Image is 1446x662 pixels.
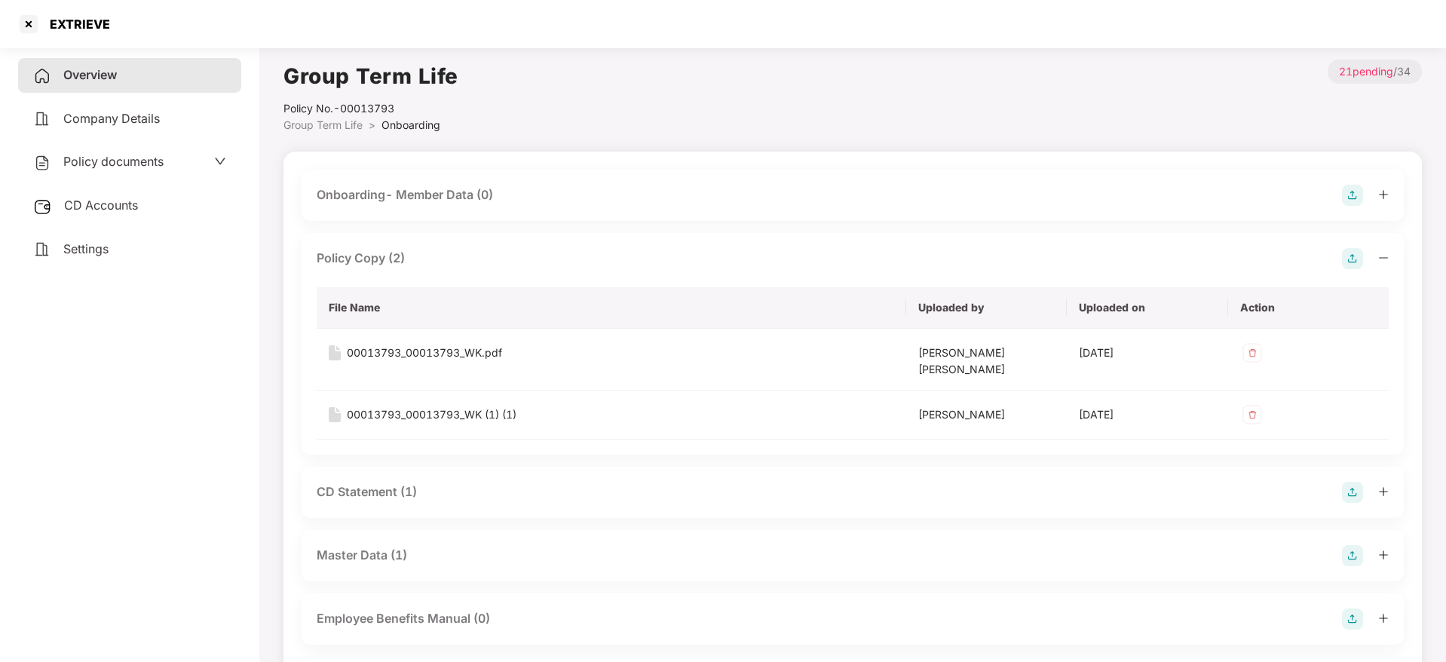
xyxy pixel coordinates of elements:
[369,118,375,131] span: >
[283,118,363,131] span: Group Term Life
[283,60,458,93] h1: Group Term Life
[33,67,51,85] img: svg+xml;base64,PHN2ZyB4bWxucz0iaHR0cDovL3d3dy53My5vcmcvMjAwMC9zdmciIHdpZHRoPSIyNCIgaGVpZ2h0PSIyNC...
[63,111,160,126] span: Company Details
[1067,287,1227,329] th: Uploaded on
[1378,253,1389,263] span: minus
[1342,482,1363,503] img: svg+xml;base64,PHN2ZyB4bWxucz0iaHR0cDovL3d3dy53My5vcmcvMjAwMC9zdmciIHdpZHRoPSIyOCIgaGVpZ2h0PSIyOC...
[1339,65,1393,78] span: 21 pending
[283,100,458,117] div: Policy No.- 00013793
[1240,341,1264,365] img: svg+xml;base64,PHN2ZyB4bWxucz0iaHR0cDovL3d3dy53My5vcmcvMjAwMC9zdmciIHdpZHRoPSIzMiIgaGVpZ2h0PSIzMi...
[64,198,138,213] span: CD Accounts
[1240,403,1264,427] img: svg+xml;base64,PHN2ZyB4bWxucz0iaHR0cDovL3d3dy53My5vcmcvMjAwMC9zdmciIHdpZHRoPSIzMiIgaGVpZ2h0PSIzMi...
[1228,287,1389,329] th: Action
[918,406,1055,423] div: [PERSON_NAME]
[33,154,51,172] img: svg+xml;base64,PHN2ZyB4bWxucz0iaHR0cDovL3d3dy53My5vcmcvMjAwMC9zdmciIHdpZHRoPSIyNCIgaGVpZ2h0PSIyNC...
[329,345,341,360] img: svg+xml;base64,PHN2ZyB4bWxucz0iaHR0cDovL3d3dy53My5vcmcvMjAwMC9zdmciIHdpZHRoPSIxNiIgaGVpZ2h0PSIyMC...
[1342,185,1363,206] img: svg+xml;base64,PHN2ZyB4bWxucz0iaHR0cDovL3d3dy53My5vcmcvMjAwMC9zdmciIHdpZHRoPSIyOCIgaGVpZ2h0PSIyOC...
[41,17,110,32] div: EXTRIEVE
[1378,189,1389,200] span: plus
[381,118,440,131] span: Onboarding
[1378,550,1389,560] span: plus
[1079,406,1215,423] div: [DATE]
[317,185,493,204] div: Onboarding- Member Data (0)
[317,609,490,628] div: Employee Benefits Manual (0)
[918,345,1055,378] div: [PERSON_NAME] [PERSON_NAME]
[329,407,341,422] img: svg+xml;base64,PHN2ZyB4bWxucz0iaHR0cDovL3d3dy53My5vcmcvMjAwMC9zdmciIHdpZHRoPSIxNiIgaGVpZ2h0PSIyMC...
[1342,608,1363,630] img: svg+xml;base64,PHN2ZyB4bWxucz0iaHR0cDovL3d3dy53My5vcmcvMjAwMC9zdmciIHdpZHRoPSIyOCIgaGVpZ2h0PSIyOC...
[906,287,1067,329] th: Uploaded by
[347,345,502,361] div: 00013793_00013793_WK.pdf
[1328,60,1422,84] p: / 34
[1378,486,1389,497] span: plus
[33,110,51,128] img: svg+xml;base64,PHN2ZyB4bWxucz0iaHR0cDovL3d3dy53My5vcmcvMjAwMC9zdmciIHdpZHRoPSIyNCIgaGVpZ2h0PSIyNC...
[1378,613,1389,624] span: plus
[1079,345,1215,361] div: [DATE]
[317,546,407,565] div: Master Data (1)
[317,249,405,268] div: Policy Copy (2)
[317,483,417,501] div: CD Statement (1)
[1342,248,1363,269] img: svg+xml;base64,PHN2ZyB4bWxucz0iaHR0cDovL3d3dy53My5vcmcvMjAwMC9zdmciIHdpZHRoPSIyOCIgaGVpZ2h0PSIyOC...
[63,241,109,256] span: Settings
[1342,545,1363,566] img: svg+xml;base64,PHN2ZyB4bWxucz0iaHR0cDovL3d3dy53My5vcmcvMjAwMC9zdmciIHdpZHRoPSIyOCIgaGVpZ2h0PSIyOC...
[214,155,226,167] span: down
[317,287,906,329] th: File Name
[63,67,117,82] span: Overview
[33,241,51,259] img: svg+xml;base64,PHN2ZyB4bWxucz0iaHR0cDovL3d3dy53My5vcmcvMjAwMC9zdmciIHdpZHRoPSIyNCIgaGVpZ2h0PSIyNC...
[347,406,516,423] div: 00013793_00013793_WK (1) (1)
[33,198,52,216] img: svg+xml;base64,PHN2ZyB3aWR0aD0iMjUiIGhlaWdodD0iMjQiIHZpZXdCb3g9IjAgMCAyNSAyNCIgZmlsbD0ibm9uZSIgeG...
[63,154,164,169] span: Policy documents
